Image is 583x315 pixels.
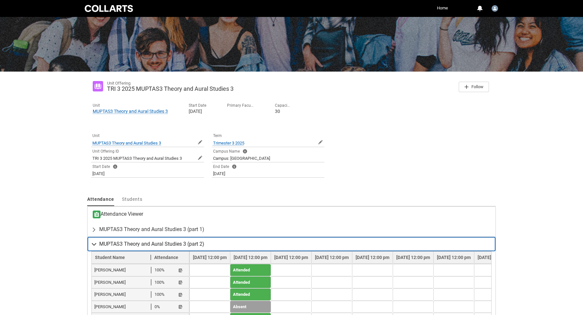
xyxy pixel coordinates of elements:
[271,252,311,264] th: [DATE] 12:00 pm
[352,252,393,264] th: [DATE] 12:00 pm
[99,241,204,247] span: MUPTAS3 Theory and Aural Studies 3 (part 2)
[94,291,151,298] span: Bailey Philpotts
[242,149,248,154] lightning-helptext: Help Campus Name
[178,280,183,285] button: Student Note
[88,237,495,251] button: MUPTAS3 Theory and Aural Studies 3 (part 2)
[230,264,271,276] td: Attended
[311,252,352,264] th: [DATE] 12:00 pm
[213,156,270,161] lightning-formatted-text: Campus: [GEOGRAPHIC_DATA]
[87,197,114,202] span: Attendance
[471,84,483,89] span: Follow
[92,164,110,169] span: Start Date
[92,171,104,176] lightning-formatted-text: [DATE]
[93,109,168,114] span: MUPTAS3 Theory and Aural Studies 3
[151,255,183,260] span: Attendance %
[213,164,229,169] span: End Date
[230,252,271,264] th: [DATE] 12:00 pm
[230,301,271,313] td: Absent
[113,164,118,169] lightning-helptext: Help Start Date
[155,304,160,310] span: 0%
[92,141,161,145] span: MUPTAS3 Theory and Aural Studies 3
[99,226,204,233] span: MUPTAS3 Theory and Aural Studies 3 (part 1)
[87,193,114,206] a: Attendance
[189,103,206,108] p: Start Date
[227,103,254,108] p: Primary Faculty
[213,141,244,145] span: Trimester 3 2025
[474,252,515,264] th: [DATE] 12:00 pm
[230,288,271,301] td: Attended
[213,171,225,176] lightning-formatted-text: [DATE]
[92,149,119,154] span: Unit Offering ID
[275,109,280,114] lightning-formatted-number: 30
[232,164,237,169] lightning-helptext: Help End Date
[107,85,234,92] lightning-formatted-text: TRI 3 2025 MUPTAS3 Theory and Aural Studies 3
[92,156,182,161] lightning-formatted-text: TRI 3 2025 MUPTAS3 Theory and Aural Studies 3
[94,304,151,310] span: Caprice Scott
[122,197,142,202] span: Students
[155,279,165,286] span: 100%
[178,292,183,297] button: Student Note
[178,267,183,273] button: Student Note
[459,82,489,92] button: Follow
[433,252,474,264] th: [DATE] 12:00 pm
[93,211,143,218] h3: Attendance Viewer
[107,81,130,86] records-entity-label: Unit Offering
[213,149,240,154] span: Campus Name
[88,222,495,237] button: MUPTAS3 Theory and Aural Studies 3 (part 1)
[492,5,498,12] img: Lawrence.Folvig
[94,267,151,273] span: Alyssa Rocca
[122,193,142,206] a: Students
[189,109,202,114] lightning-formatted-text: [DATE]
[393,252,433,264] th: [DATE] 12:00 pm
[213,133,222,138] span: Term
[230,276,271,289] td: Attended
[93,103,168,108] p: Unit
[435,3,450,13] a: Home
[94,279,151,286] span: Ashlea Weiley
[197,140,203,145] button: Edit Unit
[189,252,230,264] th: [DATE] 12:00 pm
[95,255,151,260] span: MUPTAS3 Theory and Aural Studies 3 (part 2)
[197,155,203,160] button: Edit Unit Offering ID
[490,3,500,13] button: User Profile Lawrence.Folvig
[178,304,183,310] button: Student Note
[155,291,165,298] span: 100%
[155,267,165,273] span: 100%
[92,133,100,138] span: Unit
[275,103,290,108] p: Capacity
[318,140,323,145] button: Edit Term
